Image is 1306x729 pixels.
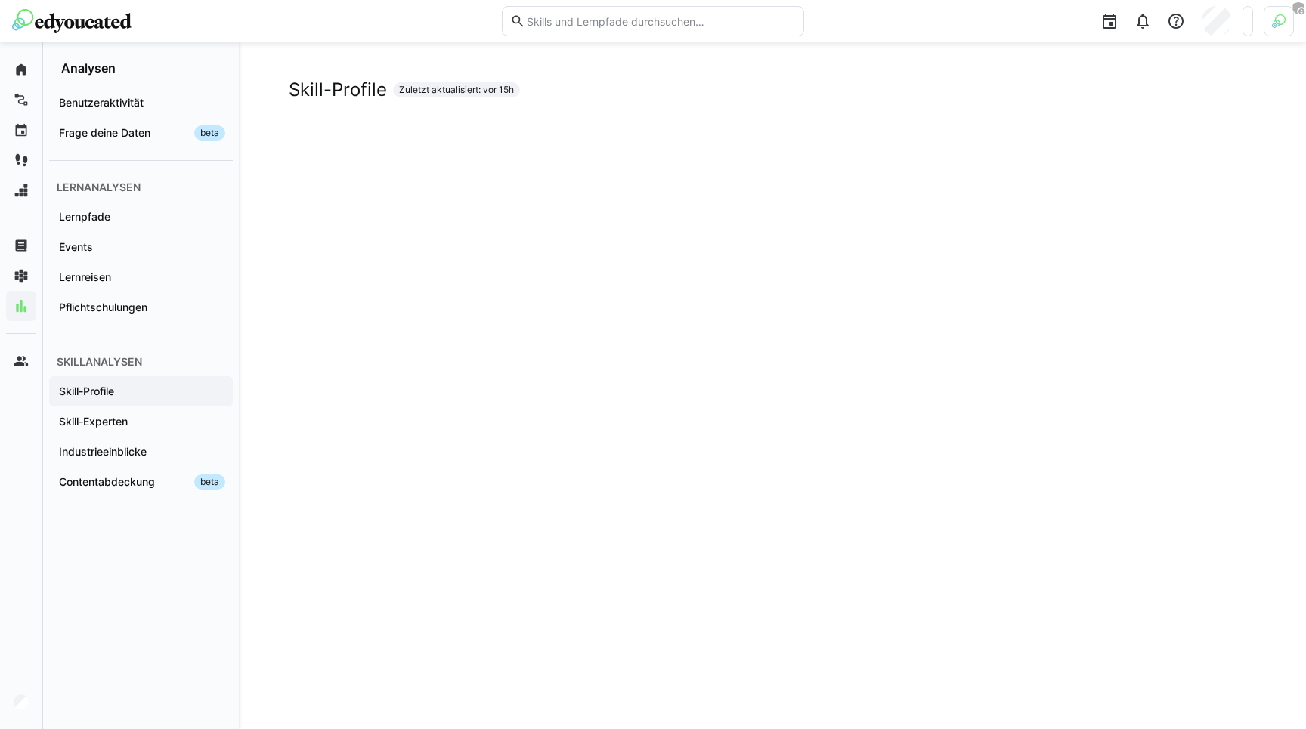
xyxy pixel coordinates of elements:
div: Skillanalysen [49,348,233,376]
div: Lernanalysen [49,173,233,202]
span: beta [194,125,225,141]
input: Skills und Lernpfade durchsuchen… [525,14,796,28]
h2: Skill-Profile [289,79,387,101]
span: Zuletzt aktualisiert: vor 15h [399,84,514,96]
span: beta [194,474,225,490]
